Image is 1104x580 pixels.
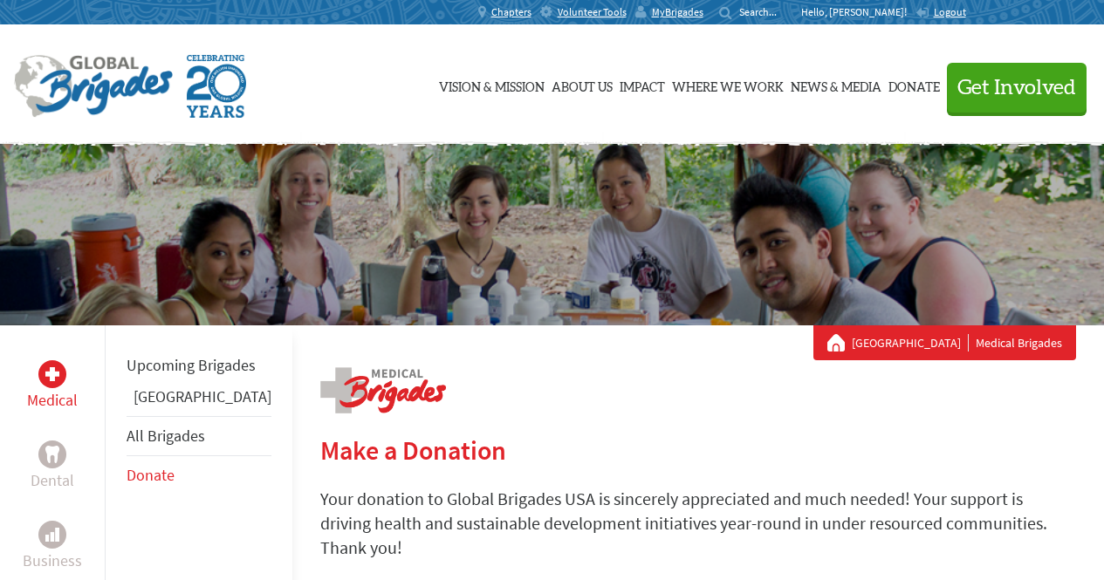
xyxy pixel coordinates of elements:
[127,346,271,385] li: Upcoming Brigades
[672,41,784,128] a: Where We Work
[439,41,545,128] a: Vision & Mission
[134,386,271,406] a: [GEOGRAPHIC_DATA]
[320,487,1076,560] p: Your donation to Global Brigades USA is sincerely appreciated and much needed! Your support is dr...
[127,465,175,485] a: Donate
[915,5,966,19] a: Logout
[27,360,78,413] a: MedicalMedical
[45,367,59,381] img: Medical
[852,334,969,351] a: [GEOGRAPHIC_DATA]
[791,41,881,128] a: News & Media
[620,41,665,128] a: Impact
[320,367,446,413] img: logo-medical.png
[739,5,789,18] input: Search...
[31,440,74,493] a: DentalDental
[801,5,915,19] p: Hello, [PERSON_NAME]!
[127,355,256,375] a: Upcoming Brigades
[558,5,627,19] span: Volunteer Tools
[23,521,82,573] a: BusinessBusiness
[957,78,1076,99] span: Get Involved
[27,388,78,413] p: Medical
[31,468,74,493] p: Dental
[127,426,205,446] a: All Brigades
[127,416,271,456] li: All Brigades
[45,528,59,542] img: Business
[14,55,173,118] img: Global Brigades Logo
[38,360,66,388] div: Medical
[552,41,613,128] a: About Us
[23,549,82,573] p: Business
[38,521,66,549] div: Business
[127,456,271,495] li: Donate
[827,334,1062,351] div: Medical Brigades
[888,41,940,128] a: Donate
[320,434,1076,466] h2: Make a Donation
[652,5,703,19] span: MyBrigades
[38,440,66,468] div: Dental
[127,385,271,416] li: Belize
[934,5,966,18] span: Logout
[187,55,246,118] img: Global Brigades Celebrating 20 Years
[45,446,59,462] img: Dental
[947,63,1087,113] button: Get Involved
[491,5,531,19] span: Chapters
